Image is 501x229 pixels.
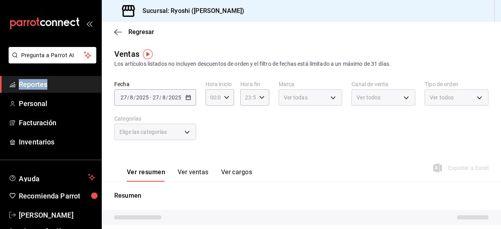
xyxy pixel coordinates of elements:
button: Ver cargos [221,168,252,182]
button: Pregunta a Parrot AI [9,47,96,63]
span: Recomienda Parrot [19,191,95,201]
label: Marca [279,81,342,87]
img: Tooltip marker [143,49,153,59]
input: -- [130,94,133,101]
p: Resumen [114,191,488,200]
span: Personal [19,98,95,109]
label: Hora inicio [205,81,234,87]
span: Elige las categorías [119,128,167,136]
div: Ventas [114,48,139,60]
input: -- [120,94,127,101]
a: Pregunta a Parrot AI [5,57,96,65]
h3: Sucursal: Ryoshi ([PERSON_NAME]) [136,6,244,16]
span: Facturación [19,117,95,128]
span: / [159,94,162,101]
span: [PERSON_NAME] [19,210,95,220]
span: / [127,94,130,101]
span: Regresar [128,28,154,36]
button: open_drawer_menu [86,20,92,27]
span: Ayuda [19,173,85,182]
span: Ver todos [430,94,454,101]
input: ---- [136,94,149,101]
label: Fecha [114,81,196,87]
label: Tipo de orden [425,81,488,87]
span: - [150,94,151,101]
span: / [166,94,168,101]
span: Pregunta a Parrot AI [21,51,84,60]
span: Ver todos [357,94,380,101]
div: navigation tabs [127,168,252,182]
span: Inventarios [19,137,95,147]
span: Ver todas [284,94,308,101]
span: / [133,94,136,101]
input: -- [152,94,159,101]
span: Reportes [19,79,95,90]
button: Regresar [114,28,154,36]
div: Los artículos listados no incluyen descuentos de orden y el filtro de fechas está limitado a un m... [114,60,488,68]
button: Ver ventas [178,168,209,182]
input: -- [162,94,166,101]
button: Ver resumen [127,168,165,182]
label: Categorías [114,116,196,121]
label: Hora fin [240,81,269,87]
label: Canal de venta [351,81,415,87]
input: ---- [168,94,182,101]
